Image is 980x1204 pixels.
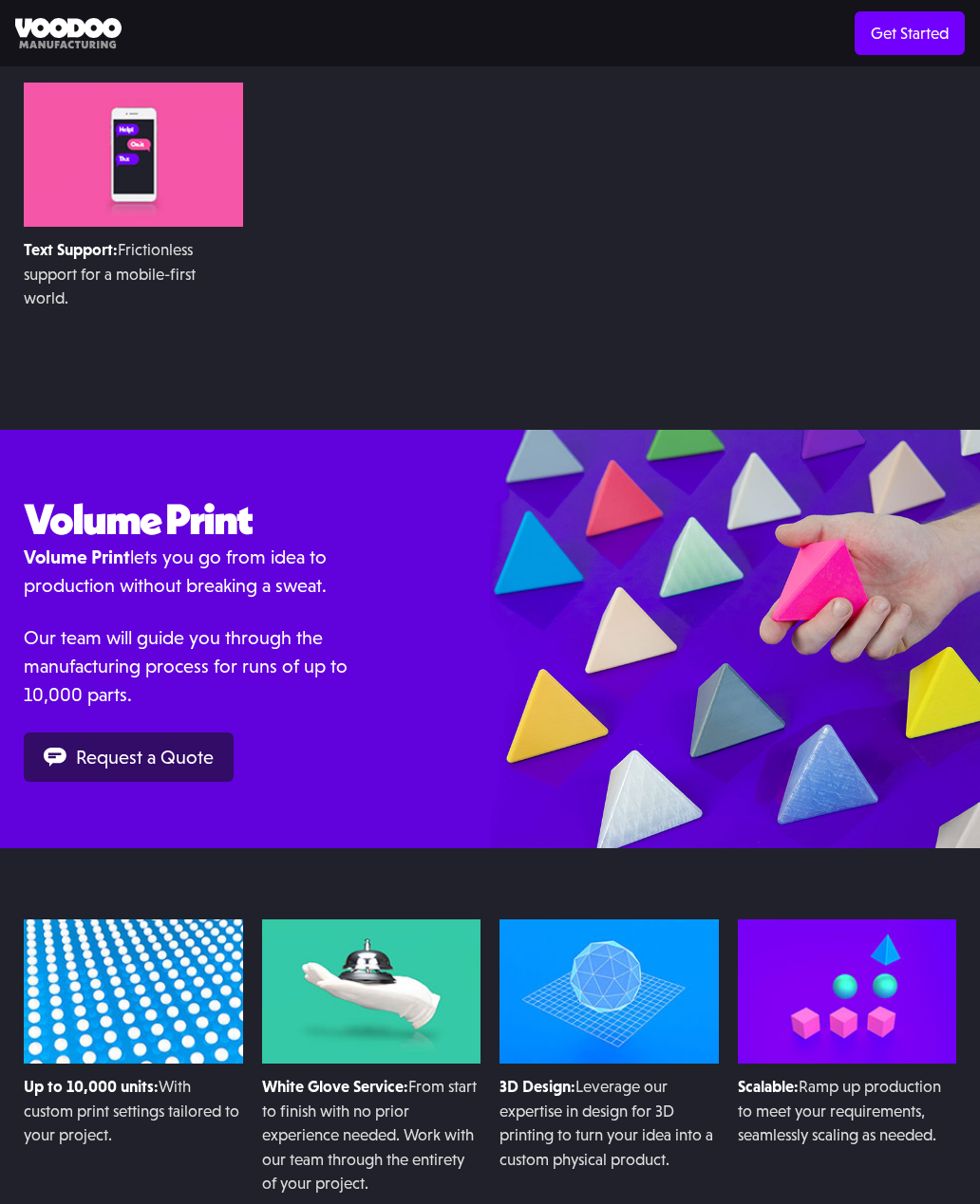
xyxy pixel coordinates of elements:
strong: 3D Design: [499,1077,575,1096]
strong: Volume Print [24,546,130,568]
strong: Up to 10,000 units: [24,1077,159,1096]
div: Ramp up production to meet your requirements, seamlessly scaling as needed. [738,1075,957,1148]
strong: White Glove Service: [262,1077,408,1096]
a: Request a Quote [24,732,234,782]
p: Our team will guide you through the manufacturing process for runs of up to 10,000 parts. [24,623,392,709]
div: With custom print settings tailored to your project. [24,1075,243,1148]
h2: Volume Print [24,496,392,544]
a: Get Started [855,11,965,55]
p: lets you go from idea to production without breaking a sweat. [24,543,392,600]
img: Voodoo Manufacturing logo [15,18,122,49]
div: Frictionless support for a mobile-first world. [24,238,243,311]
strong: Scalable: [738,1077,799,1096]
strong: Text Support: [24,240,118,259]
div: Request a Quote [76,748,214,767]
div: From start to finish with no prior experience needed. Work with our team through the entirety of ... [262,1075,481,1196]
div: Leverage our expertise in design for 3D printing to turn your idea into a custom physical product. [499,1075,719,1172]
